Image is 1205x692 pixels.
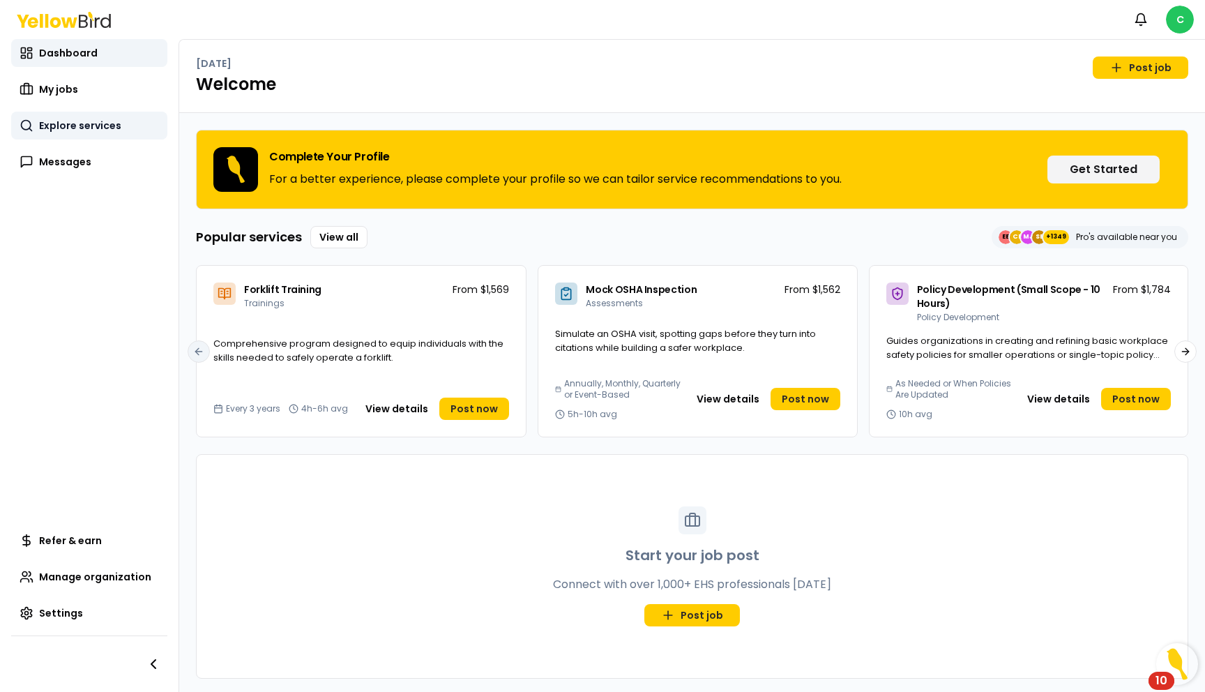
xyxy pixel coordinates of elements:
[244,297,285,309] span: Trainings
[886,334,1168,375] span: Guides organizations in creating and refining basic workplace safety policies for smaller operati...
[39,606,83,620] span: Settings
[357,398,437,420] button: View details
[917,311,999,323] span: Policy Development
[1093,57,1188,79] a: Post job
[1112,392,1160,406] span: Post now
[450,402,498,416] span: Post now
[39,119,121,133] span: Explore services
[1101,388,1171,410] a: Post now
[782,392,829,406] span: Post now
[196,227,302,247] h3: Popular services
[785,283,840,296] p: From $1,562
[1047,156,1160,183] button: Get Started
[688,388,768,410] button: View details
[586,283,697,296] span: Mock OSHA Inspection
[626,546,759,565] h3: Start your job post
[564,378,682,400] span: Annually, Monthly, Quarterly or Event-Based
[586,297,643,309] span: Assessments
[244,283,321,296] span: Forklift Training
[196,57,232,70] p: [DATE]
[11,112,167,140] a: Explore services
[1156,643,1198,685] button: Open Resource Center, 10 new notifications
[11,527,167,555] a: Refer & earn
[1021,230,1035,244] span: MJ
[553,576,831,593] p: Connect with over 1,000+ EHS professionals [DATE]
[1019,388,1098,410] button: View details
[439,398,509,420] a: Post now
[11,563,167,591] a: Manage organization
[1166,6,1194,33] span: C
[301,403,348,414] span: 4h-6h avg
[1076,232,1177,243] p: Pro's available near you
[213,337,503,364] span: Comprehensive program designed to equip individuals with the skills needed to safely operate a fo...
[39,570,151,584] span: Manage organization
[11,39,167,67] a: Dashboard
[11,75,167,103] a: My jobs
[39,155,91,169] span: Messages
[11,599,167,627] a: Settings
[269,151,842,163] h3: Complete Your Profile
[999,230,1013,244] span: EE
[1113,283,1171,296] p: From $1,784
[196,130,1188,209] div: Complete Your ProfileFor a better experience, please complete your profile so we can tailor servi...
[11,148,167,176] a: Messages
[39,534,102,548] span: Refer & earn
[895,378,1013,400] span: As Needed or When Policies Are Updated
[644,604,740,626] a: Post job
[1046,230,1066,244] span: +1349
[226,403,280,414] span: Every 3 years
[1032,230,1046,244] span: SE
[771,388,840,410] a: Post now
[568,409,617,420] span: 5h-10h avg
[555,327,816,354] span: Simulate an OSHA visit, spotting gaps before they turn into citations while building a safer work...
[39,82,78,96] span: My jobs
[899,409,932,420] span: 10h avg
[310,226,367,248] a: View all
[196,73,1188,96] h1: Welcome
[269,171,842,188] p: For a better experience, please complete your profile so we can tailor service recommendations to...
[917,283,1100,310] span: Policy Development (Small Scope - 10 Hours)
[453,283,509,296] p: From $1,569
[39,46,98,60] span: Dashboard
[1010,230,1024,244] span: CE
